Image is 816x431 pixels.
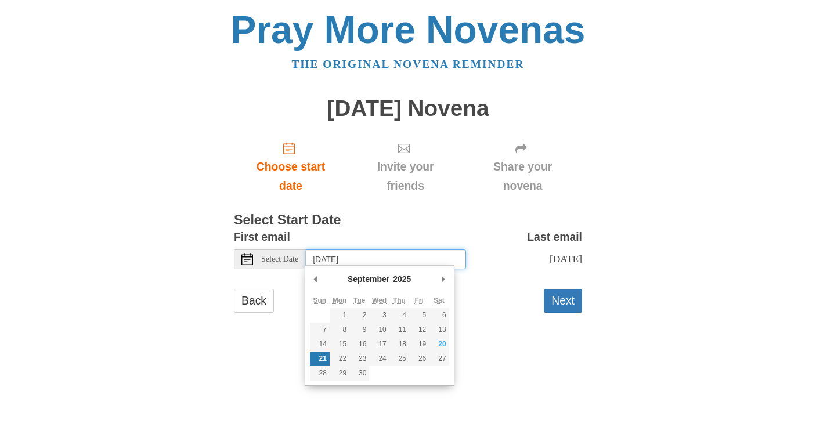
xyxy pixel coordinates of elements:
button: 28 [310,366,330,381]
a: The original novena reminder [292,58,525,70]
button: 3 [369,308,389,323]
div: 2025 [391,270,413,288]
button: 20 [429,337,449,352]
abbr: Saturday [434,296,445,305]
button: 12 [409,323,429,337]
button: Previous Month [310,270,322,288]
button: 10 [369,323,389,337]
button: 1 [330,308,349,323]
button: 5 [409,308,429,323]
abbr: Thursday [393,296,406,305]
label: Last email [527,227,582,247]
button: 13 [429,323,449,337]
input: Use the arrow keys to pick a date [306,249,466,269]
button: 8 [330,323,349,337]
div: Click "Next" to confirm your start date first. [348,132,463,201]
button: 17 [369,337,389,352]
button: 24 [369,352,389,366]
span: Share your novena [475,157,571,195]
button: 2 [349,308,369,323]
button: 15 [330,337,349,352]
label: First email [234,227,290,247]
a: Pray More Novenas [231,8,586,51]
button: Next Month [438,270,449,288]
button: 30 [349,366,369,381]
button: 9 [349,323,369,337]
button: 19 [409,337,429,352]
button: 25 [389,352,409,366]
a: Back [234,289,274,313]
div: September [346,270,391,288]
button: 22 [330,352,349,366]
span: Invite your friends [359,157,452,195]
button: 14 [310,337,330,352]
button: 16 [349,337,369,352]
button: 27 [429,352,449,366]
button: 6 [429,308,449,323]
button: 4 [389,308,409,323]
button: Next [544,289,582,313]
button: 18 [389,337,409,352]
span: [DATE] [550,253,582,265]
abbr: Friday [414,296,423,305]
h3: Select Start Date [234,213,582,228]
abbr: Monday [333,296,347,305]
button: 21 [310,352,330,366]
h1: [DATE] Novena [234,96,582,121]
abbr: Tuesday [353,296,365,305]
a: Choose start date [234,132,348,201]
abbr: Sunday [313,296,326,305]
button: 11 [389,323,409,337]
button: 23 [349,352,369,366]
span: Select Date [261,255,298,263]
button: 29 [330,366,349,381]
span: Choose start date [245,157,336,195]
button: 26 [409,352,429,366]
button: 7 [310,323,330,337]
abbr: Wednesday [372,296,387,305]
div: Click "Next" to confirm your start date first. [463,132,582,201]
